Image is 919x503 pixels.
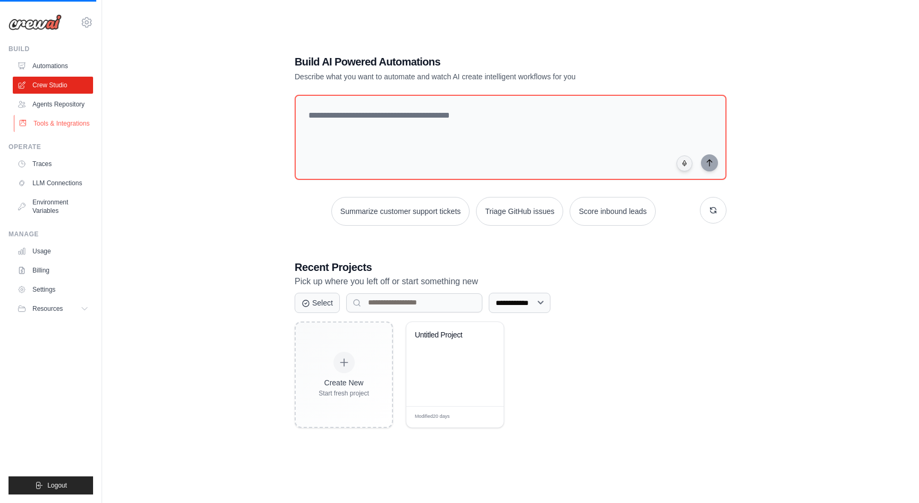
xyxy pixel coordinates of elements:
button: Resources [13,300,93,317]
div: Start fresh project [319,389,369,398]
span: Edit [479,413,488,421]
h1: Build AI Powered Automations [295,54,652,69]
button: Score inbound leads [570,197,656,226]
button: Logout [9,476,93,494]
a: Tools & Integrations [14,115,94,132]
a: Usage [13,243,93,260]
a: Agents Repository [13,96,93,113]
span: Resources [32,304,63,313]
a: Traces [13,155,93,172]
p: Pick up where you left off or start something new [295,275,726,288]
span: Modified 20 days [415,413,450,420]
div: Build [9,45,93,53]
a: LLM Connections [13,175,93,192]
div: Manage [9,230,93,238]
a: Environment Variables [13,194,93,219]
div: Create New [319,377,369,388]
button: Click to speak your automation idea [676,155,692,171]
h3: Recent Projects [295,260,726,275]
div: Untitled Project [415,331,479,340]
button: Summarize customer support tickets [331,197,470,226]
span: Logout [47,481,67,490]
a: Automations [13,57,93,75]
div: Operate [9,143,93,151]
a: Settings [13,281,93,298]
button: Get new suggestions [700,197,726,224]
button: Triage GitHub issues [476,197,563,226]
a: Billing [13,262,93,279]
button: Select [295,293,340,313]
p: Describe what you want to automate and watch AI create intelligent workflows for you [295,71,652,82]
img: Logo [9,14,62,30]
a: Crew Studio [13,77,93,94]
